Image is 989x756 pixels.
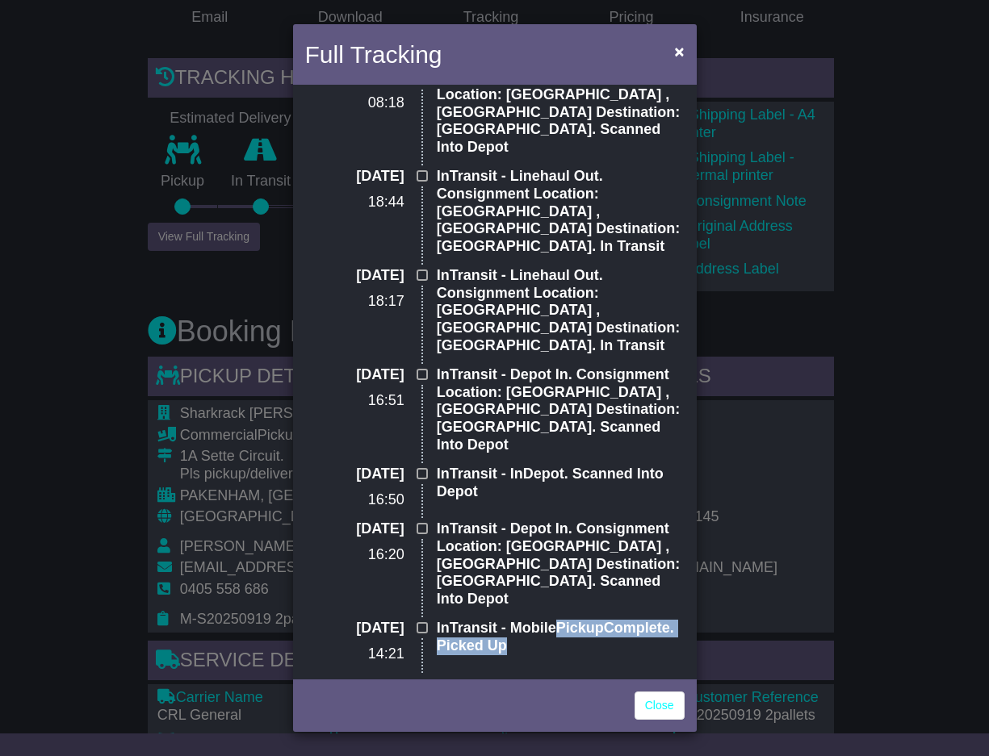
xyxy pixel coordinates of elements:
p: 16:20 [305,546,404,564]
button: Close [666,35,692,68]
p: 08:18 [305,94,404,112]
p: 14:21 [305,645,404,663]
a: Close [635,691,685,720]
p: 18:17 [305,293,404,311]
p: InTransit - MobilePickupComplete. Picked Up [437,620,685,654]
p: [DATE] [305,675,404,693]
p: InTransit - Depot In. Consignment Location: [GEOGRAPHIC_DATA] , [GEOGRAPHIC_DATA] Destination: [G... [437,69,685,156]
p: InTransit - Linehaul Out. Consignment Location: [GEOGRAPHIC_DATA] , [GEOGRAPHIC_DATA] Destination... [437,168,685,255]
p: 18:44 [305,194,404,211]
p: ToBeCollected - PickupReceived. Booked [437,675,685,710]
p: [DATE] [305,168,404,186]
span: × [674,42,684,61]
p: 16:50 [305,491,404,509]
p: [DATE] [305,466,404,483]
p: 16:51 [305,392,404,410]
p: InTransit - Depot In. Consignment Location: [GEOGRAPHIC_DATA] , [GEOGRAPHIC_DATA] Destination: [G... [437,366,685,453]
p: [DATE] [305,366,404,384]
p: InTransit - Linehaul Out. Consignment Location: [GEOGRAPHIC_DATA] , [GEOGRAPHIC_DATA] Destination... [437,267,685,354]
p: [DATE] [305,520,404,538]
p: [DATE] [305,267,404,285]
p: [DATE] [305,620,404,637]
p: InTransit - Depot In. Consignment Location: [GEOGRAPHIC_DATA] , [GEOGRAPHIC_DATA] Destination: [G... [437,520,685,608]
h4: Full Tracking [305,36,442,73]
p: InTransit - InDepot. Scanned Into Depot [437,466,685,500]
